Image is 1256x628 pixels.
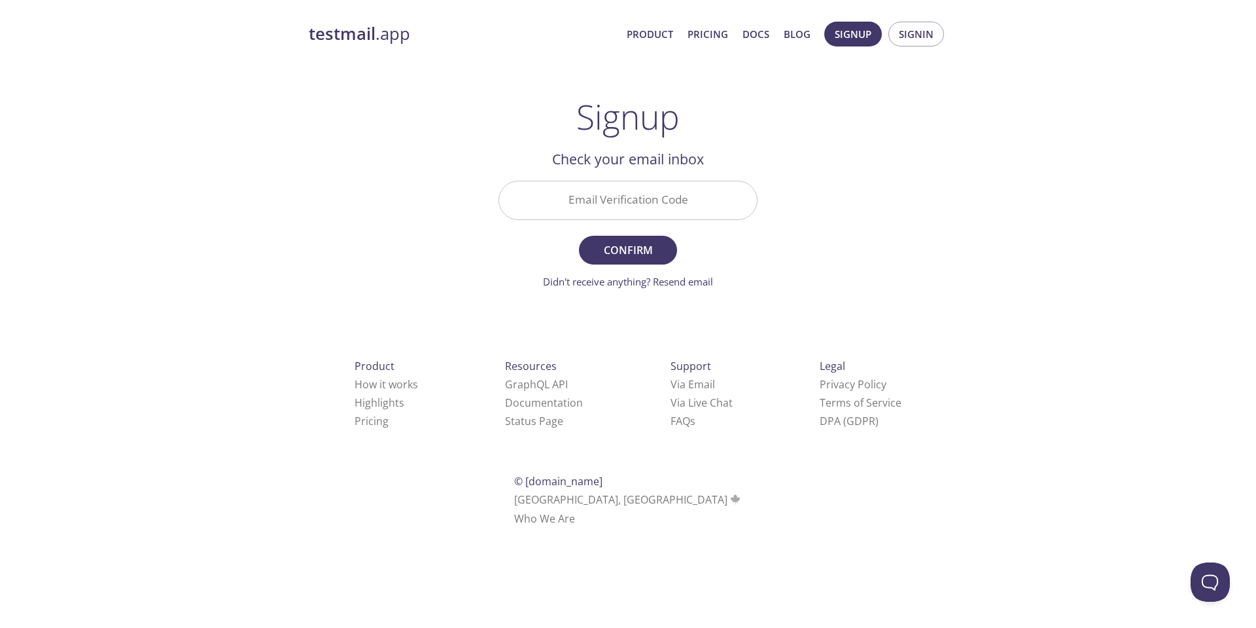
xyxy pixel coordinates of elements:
span: Signup [835,26,871,43]
a: Pricing [355,414,389,428]
strong: testmail [309,22,375,45]
span: Signin [899,26,933,43]
span: s [690,414,695,428]
span: Legal [820,359,845,373]
span: Confirm [593,241,663,259]
span: Resources [505,359,557,373]
a: Via Email [671,377,715,392]
a: DPA (GDPR) [820,414,879,428]
a: Via Live Chat [671,396,733,410]
button: Confirm [579,236,677,265]
a: Didn't receive anything? Resend email [543,275,713,288]
span: Support [671,359,711,373]
a: Docs [742,26,769,43]
a: Status Page [505,414,563,428]
a: Product [627,26,673,43]
a: How it works [355,377,418,392]
h2: Check your email inbox [498,148,758,170]
a: Highlights [355,396,404,410]
a: Terms of Service [820,396,901,410]
iframe: Help Scout Beacon - Open [1191,563,1230,602]
a: Documentation [505,396,583,410]
button: Signup [824,22,882,46]
span: [GEOGRAPHIC_DATA], [GEOGRAPHIC_DATA] [514,492,742,507]
a: Blog [784,26,811,43]
a: Privacy Policy [820,377,886,392]
a: testmail.app [309,23,616,45]
span: Product [355,359,394,373]
a: FAQ [671,414,695,428]
button: Signin [888,22,944,46]
a: Who We Are [514,511,575,526]
a: GraphQL API [505,377,568,392]
h1: Signup [576,97,680,136]
a: Pricing [688,26,728,43]
span: © [DOMAIN_NAME] [514,474,602,489]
